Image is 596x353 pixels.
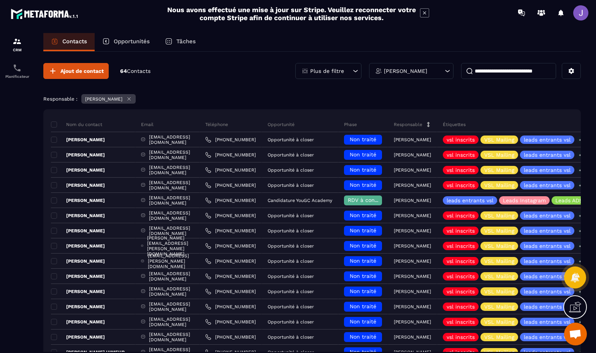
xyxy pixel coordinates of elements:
p: VSL Mailing [484,304,514,309]
a: [PHONE_NUMBER] [205,273,256,279]
a: [PHONE_NUMBER] [205,258,256,264]
a: [PHONE_NUMBER] [205,167,256,173]
a: Contacts [43,33,95,51]
span: Non traité [350,243,376,249]
p: 64 [120,68,151,75]
p: [PERSON_NAME] [394,137,431,142]
p: Opportunité à closer [268,243,314,249]
p: +3 [576,242,586,250]
p: [PERSON_NAME] [51,152,105,158]
span: Non traité [350,167,376,173]
p: Opportunité à closer [268,183,314,188]
span: RDV à confimer ❓ [348,197,397,203]
a: [PHONE_NUMBER] [205,243,256,249]
a: [PHONE_NUMBER] [205,334,256,340]
p: leads entrants vsl [524,274,571,279]
a: Opportunités [95,33,157,51]
p: [PERSON_NAME] [51,228,105,234]
p: Opportunité à closer [268,304,314,309]
p: Tâches [176,38,196,45]
a: [PHONE_NUMBER] [205,288,256,295]
p: Opportunité [268,121,295,128]
span: Contacts [127,68,151,74]
p: [PERSON_NAME] [51,167,105,173]
p: [PERSON_NAME] [394,243,431,249]
p: vsl inscrits [447,319,475,325]
p: leads entrants vsl [524,334,571,340]
p: +3 [576,212,586,220]
p: Opportunités [114,38,150,45]
img: logo [11,7,79,20]
p: VSL Mailing [484,228,514,233]
p: Plus de filtre [310,68,344,74]
p: [PERSON_NAME] [51,273,105,279]
p: Opportunité à closer [268,137,314,142]
p: Opportunité à closer [268,152,314,158]
span: Non traité [350,258,376,264]
p: vsl inscrits [447,152,475,158]
span: Non traité [350,212,376,218]
img: formation [13,37,22,46]
p: VSL Mailing [484,243,514,249]
p: vsl inscrits [447,304,475,309]
a: formationformationCRM [2,31,32,58]
span: Non traité [350,151,376,158]
p: leads entrants vsl [524,152,571,158]
p: vsl inscrits [447,274,475,279]
span: Non traité [350,136,376,142]
p: vsl inscrits [447,183,475,188]
p: vsl inscrits [447,228,475,233]
p: Candidature YouGC Academy [268,198,332,203]
h2: Nous avons effectué une mise à jour sur Stripe. Veuillez reconnecter votre compte Stripe afin de ... [167,6,416,22]
p: [PERSON_NAME] [394,213,431,218]
p: leads entrants vsl [524,243,571,249]
span: Non traité [350,273,376,279]
p: +3 [576,166,586,174]
a: [PHONE_NUMBER] [205,228,256,234]
span: Non traité [350,318,376,325]
p: Contacts [62,38,87,45]
p: [PERSON_NAME] [394,334,431,340]
p: Leads ADS [555,198,583,203]
span: Ajout de contact [60,67,104,75]
a: Ouvrir le chat [564,323,587,345]
p: Opportunité à closer [268,289,314,294]
p: Opportunité à closer [268,228,314,233]
p: Opportunité à closer [268,167,314,173]
a: [PHONE_NUMBER] [205,304,256,310]
p: [PERSON_NAME] [51,258,105,264]
p: leads entrants vsl [524,228,571,233]
p: [PERSON_NAME] [394,319,431,325]
p: Responsable [394,121,422,128]
span: Non traité [350,227,376,233]
p: +3 [576,318,586,326]
p: leads entrants vsl [524,183,571,188]
p: leads entrants vsl [524,137,571,142]
p: [PERSON_NAME] [394,198,431,203]
p: Nom du contact [51,121,102,128]
p: [PERSON_NAME] [394,258,431,264]
p: vsl inscrits [447,258,475,264]
p: leads entrants vsl [524,167,571,173]
p: VSL Mailing [484,213,514,218]
p: vsl inscrits [447,213,475,218]
a: [PHONE_NUMBER] [205,137,256,143]
p: [PERSON_NAME] [85,96,122,102]
p: Planificateur [2,74,32,79]
a: Tâches [157,33,203,51]
p: CRM [2,48,32,52]
p: [PERSON_NAME] [51,197,105,203]
p: leads entrants vsl [524,213,571,218]
p: [PERSON_NAME] [394,228,431,233]
p: Email [141,121,154,128]
p: Responsable : [43,96,78,102]
p: [PERSON_NAME] [51,182,105,188]
p: Leads Instagram [503,198,546,203]
p: VSL Mailing [484,289,514,294]
a: [PHONE_NUMBER] [205,182,256,188]
p: leads entrants vsl [447,198,493,203]
p: VSL Mailing [484,274,514,279]
p: VSL Mailing [484,258,514,264]
p: VSL Mailing [484,319,514,325]
p: Opportunité à closer [268,258,314,264]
